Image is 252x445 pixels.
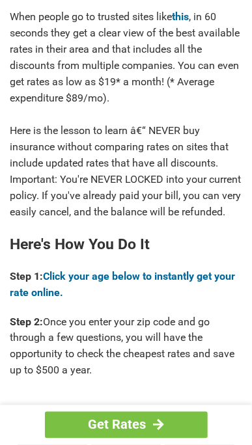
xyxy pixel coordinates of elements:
[10,314,242,379] p: Once you enter your zip code and go through a few questions, you will have the opportunity to che...
[10,316,43,328] b: Step 2:
[10,237,242,253] h2: Here's How You Do It
[45,412,208,438] a: Get Rates
[10,9,242,107] p: When people go to trusted sites like , in 60 seconds they get a clear view of the best available ...
[172,10,189,23] a: this
[10,270,235,299] a: Click your age below to instantly get your rate online.
[10,270,43,282] b: Step 1:
[10,123,242,221] p: Here is the lesson to learn â€“ NEVER buy insurance without comparing rates on sites that include...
